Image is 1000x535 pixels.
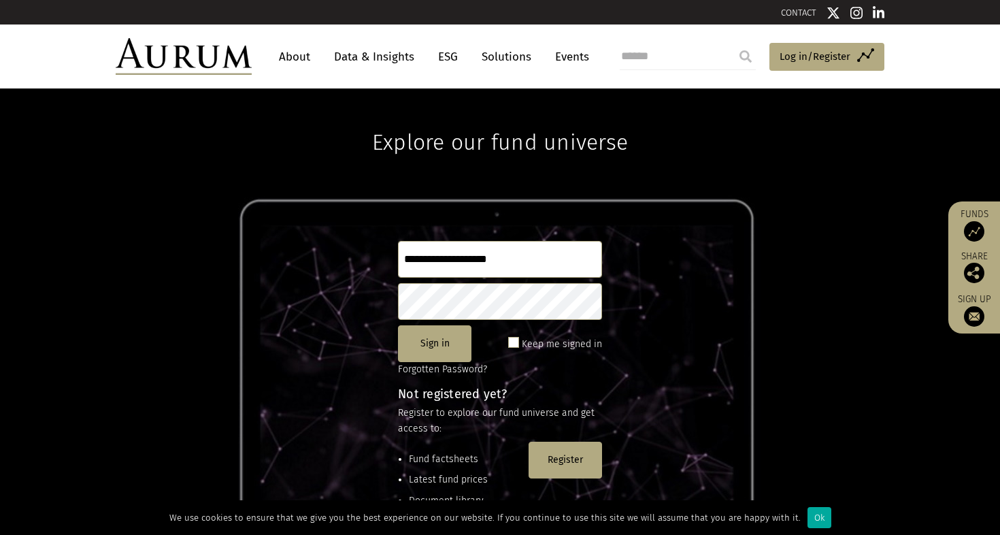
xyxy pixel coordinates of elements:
li: Document library [409,493,523,508]
button: Register [529,442,602,479]
img: Sign up to our newsletter [964,306,984,327]
img: Twitter icon [827,6,840,20]
button: Sign in [398,325,471,362]
h4: Not registered yet? [398,388,602,400]
a: ESG [431,44,465,69]
a: Forgotten Password? [398,363,487,375]
a: CONTACT [781,7,816,18]
label: Keep me signed in [522,336,602,353]
a: Solutions [475,44,538,69]
p: Register to explore our fund universe and get access to: [398,406,602,436]
div: Ok [807,507,831,528]
a: About [272,44,317,69]
a: Funds [955,208,993,242]
img: Aurum [116,38,252,75]
img: Access Funds [964,221,984,242]
h1: Explore our fund universe [372,88,628,155]
a: Events [548,44,589,69]
img: Instagram icon [850,6,863,20]
li: Fund factsheets [409,452,523,467]
a: Sign up [955,293,993,327]
div: Share [955,252,993,283]
img: Share this post [964,263,984,283]
input: Submit [732,43,759,70]
a: Data & Insights [327,44,421,69]
img: Linkedin icon [873,6,885,20]
a: Log in/Register [769,43,884,71]
li: Latest fund prices [409,472,523,487]
span: Log in/Register [780,48,850,65]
